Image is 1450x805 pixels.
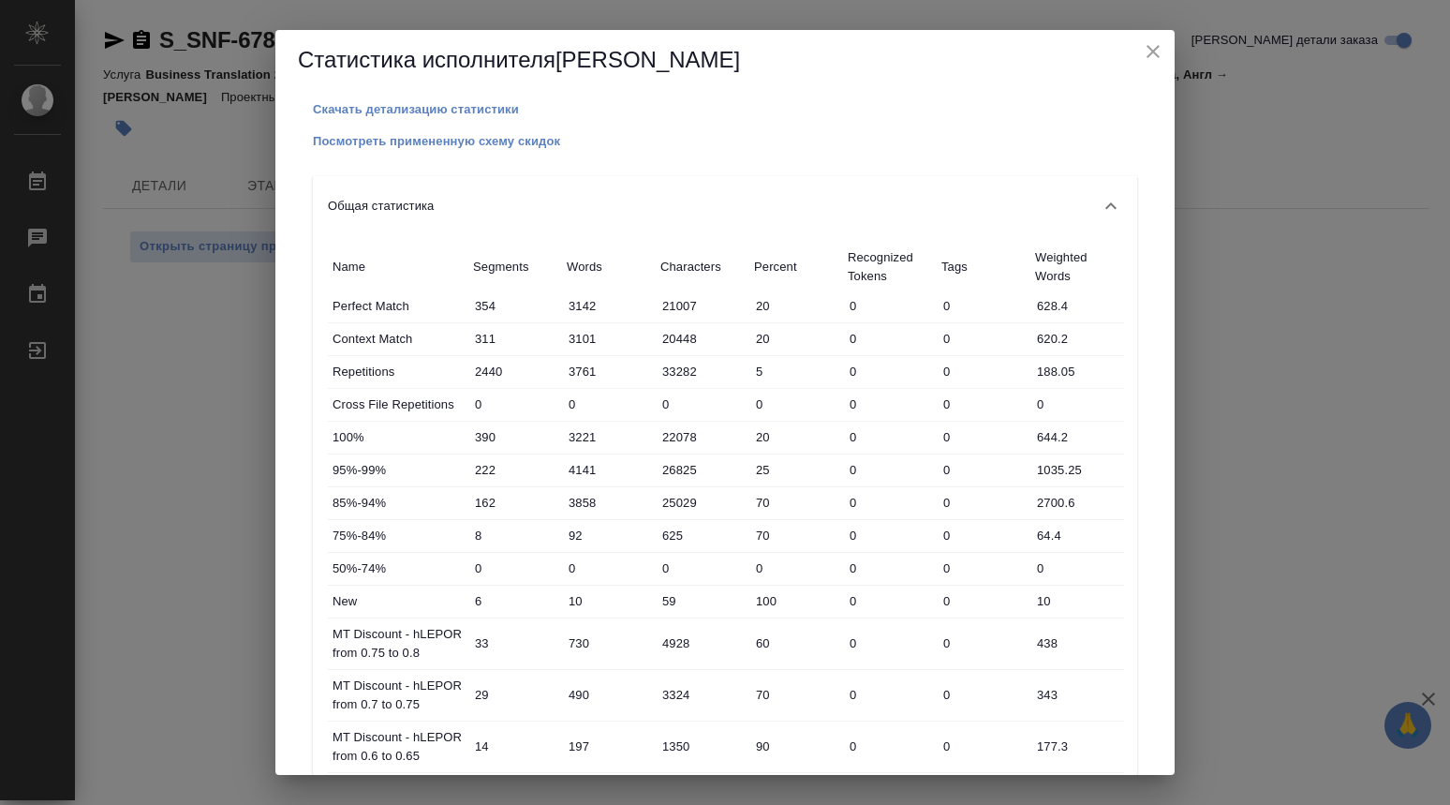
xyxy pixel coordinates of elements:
p: Percent [754,258,838,276]
input: ✎ Введи что-нибудь [468,489,562,516]
input: ✎ Введи что-нибудь [1030,456,1124,484]
h5: Статистика исполнителя [PERSON_NAME] [298,45,1152,75]
input: ✎ Введи что-нибудь [1030,292,1124,320]
p: 100% [333,428,464,447]
p: Посмотреть примененную схему скидок [313,134,560,148]
button: Скачать детализацию статистики [313,100,519,119]
input: ✎ Введи что-нибудь [937,555,1030,582]
input: ✎ Введи что-нибудь [468,325,562,352]
input: ✎ Введи что-нибудь [937,522,1030,549]
input: ✎ Введи что-нибудь [1030,325,1124,352]
input: ✎ Введи что-нибудь [656,588,749,615]
input: ✎ Введи что-нибудь [1030,588,1124,615]
input: ✎ Введи что-нибудь [937,292,1030,320]
input: ✎ Введи что-нибудь [1030,555,1124,582]
input: ✎ Введи что-нибудь [468,555,562,582]
p: New [333,592,464,611]
input: ✎ Введи что-нибудь [1030,391,1124,418]
input: ✎ Введи что-нибудь [843,325,937,352]
input: ✎ Введи что-нибудь [1030,733,1124,760]
input: ✎ Введи что-нибудь [843,358,937,385]
p: Segments [473,258,557,276]
input: ✎ Введи что-нибудь [468,681,562,708]
input: ✎ Введи что-нибудь [843,522,937,549]
input: ✎ Введи что-нибудь [937,681,1030,708]
p: Tags [941,258,1026,276]
input: ✎ Введи что-нибудь [843,489,937,516]
input: ✎ Введи что-нибудь [562,292,656,320]
p: 85%-94% [333,494,464,513]
input: ✎ Введи что-нибудь [843,555,937,582]
p: MT Discount - hLEPOR from 0.75 to 0.8 [333,625,464,663]
p: Weighted Words [1035,248,1119,286]
input: ✎ Введи что-нибудь [562,358,656,385]
p: Общая статистика [328,197,434,216]
input: ✎ Введи что-нибудь [749,292,843,320]
input: ✎ Введи что-нибудь [937,588,1030,615]
input: ✎ Введи что-нибудь [749,630,843,657]
p: 50%-74% [333,559,464,578]
input: ✎ Введи что-нибудь [656,555,749,582]
input: ✎ Введи что-нибудь [749,555,843,582]
input: ✎ Введи что-нибудь [1030,489,1124,516]
p: Repetitions [333,363,464,381]
p: Скачать детализацию статистики [313,102,519,116]
input: ✎ Введи что-нибудь [562,325,656,352]
input: ✎ Введи что-нибудь [656,456,749,484]
input: ✎ Введи что-нибудь [468,733,562,760]
input: ✎ Введи что-нибудь [749,456,843,484]
input: ✎ Введи что-нибудь [749,358,843,385]
input: ✎ Введи что-нибудь [749,588,843,615]
input: ✎ Введи что-нибудь [843,424,937,451]
input: ✎ Введи что-нибудь [1030,358,1124,385]
input: ✎ Введи что-нибудь [656,489,749,516]
input: ✎ Введи что-нибудь [1030,424,1124,451]
input: ✎ Введи что-нибудь [749,424,843,451]
div: Общая статистика [313,176,1137,236]
input: ✎ Введи что-нибудь [656,358,749,385]
input: ✎ Введи что-нибудь [656,391,749,418]
p: 75%-84% [333,527,464,545]
input: ✎ Введи что-нибудь [562,424,656,451]
input: ✎ Введи что-нибудь [843,456,937,484]
input: ✎ Введи что-нибудь [468,391,562,418]
input: ✎ Введи что-нибудь [562,681,656,708]
input: ✎ Введи что-нибудь [1030,522,1124,549]
input: ✎ Введи что-нибудь [562,391,656,418]
button: close [1139,37,1167,66]
input: ✎ Введи что-нибудь [843,391,937,418]
p: Words [567,258,651,276]
input: ✎ Введи что-нибудь [937,489,1030,516]
input: ✎ Введи что-нибудь [656,733,749,760]
input: ✎ Введи что-нибудь [843,292,937,320]
input: ✎ Введи что-нибудь [656,681,749,708]
input: ✎ Введи что-нибудь [562,456,656,484]
input: ✎ Введи что-нибудь [468,456,562,484]
input: ✎ Введи что-нибудь [468,292,562,320]
p: Name [333,258,464,276]
input: ✎ Введи что-нибудь [656,424,749,451]
p: MT Discount - hLEPOR from 0.7 to 0.75 [333,677,464,714]
input: ✎ Введи что-нибудь [937,325,1030,352]
p: Recognized Tokens [848,248,932,286]
input: ✎ Введи что-нибудь [749,489,843,516]
input: ✎ Введи что-нибудь [937,424,1030,451]
input: ✎ Введи что-нибудь [937,456,1030,484]
input: ✎ Введи что-нибудь [749,522,843,549]
input: ✎ Введи что-нибудь [937,733,1030,760]
input: ✎ Введи что-нибудь [656,292,749,320]
input: ✎ Введи что-нибудь [562,555,656,582]
input: ✎ Введи что-нибудь [562,522,656,549]
p: Characters [660,258,745,276]
input: ✎ Введи что-нибудь [843,588,937,615]
input: ✎ Введи что-нибудь [562,489,656,516]
p: MT Discount - hLEPOR from 0.6 to 0.65 [333,728,464,766]
input: ✎ Введи что-нибудь [656,522,749,549]
input: ✎ Введи что-нибудь [562,630,656,657]
p: Cross File Repetitions [333,395,464,414]
input: ✎ Введи что-нибудь [468,424,562,451]
input: ✎ Введи что-нибудь [468,358,562,385]
input: ✎ Введи что-нибудь [468,522,562,549]
input: ✎ Введи что-нибудь [749,325,843,352]
p: 95%-99% [333,461,464,480]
